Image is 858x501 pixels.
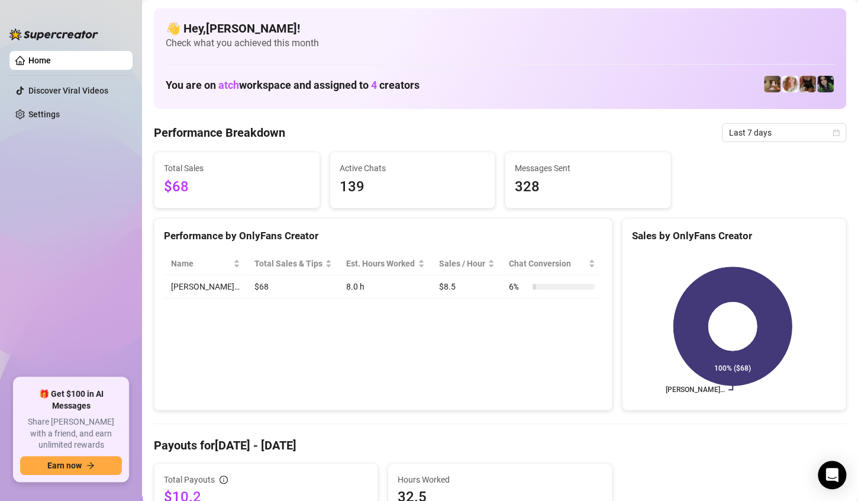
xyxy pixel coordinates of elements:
[432,252,502,275] th: Sales / Hour
[154,124,285,141] h4: Performance Breakdown
[632,228,836,244] div: Sales by OnlyFans Creator
[817,76,834,92] img: Salem
[9,28,98,40] img: logo-BBDzfeDw.svg
[782,76,798,92] img: Amy Pond
[764,76,780,92] img: Brooke
[247,275,340,298] td: $68
[220,476,228,484] span: info-circle
[164,176,310,198] span: $68
[502,252,602,275] th: Chat Conversion
[164,252,247,275] th: Name
[28,110,60,119] a: Settings
[164,228,602,244] div: Performance by OnlyFans Creator
[346,257,415,270] div: Est. Hours Worked
[371,79,377,91] span: 4
[154,437,846,454] h4: Payouts for [DATE] - [DATE]
[515,176,661,198] span: 328
[666,386,725,394] text: [PERSON_NAME]…
[439,257,485,270] span: Sales / Hour
[515,162,661,175] span: Messages Sent
[28,86,108,95] a: Discover Viral Videos
[818,461,846,489] div: Open Intercom Messenger
[729,124,839,142] span: Last 7 days
[166,79,420,92] h1: You are on workspace and assigned to creators
[86,461,95,470] span: arrow-right
[509,257,586,270] span: Chat Conversion
[432,275,502,298] td: $8.5
[166,20,834,37] h4: 👋 Hey, [PERSON_NAME] !
[509,280,528,293] span: 6 %
[171,257,231,270] span: Name
[47,461,82,470] span: Earn now
[247,252,340,275] th: Total Sales & Tips
[340,176,486,198] span: 139
[340,162,486,175] span: Active Chats
[164,473,215,486] span: Total Payouts
[28,56,51,65] a: Home
[164,162,310,175] span: Total Sales
[164,275,247,298] td: [PERSON_NAME]…
[20,388,122,412] span: 🎁 Get $100 in AI Messages
[20,456,122,475] button: Earn nowarrow-right
[833,129,840,136] span: calendar
[20,416,122,451] span: Share [PERSON_NAME] with a friend, and earn unlimited rewards
[799,76,816,92] img: Lily Rhyia
[339,275,432,298] td: 8.0 h
[166,37,834,50] span: Check what you achieved this month
[398,473,602,486] span: Hours Worked
[218,79,239,91] span: atch
[254,257,323,270] span: Total Sales & Tips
